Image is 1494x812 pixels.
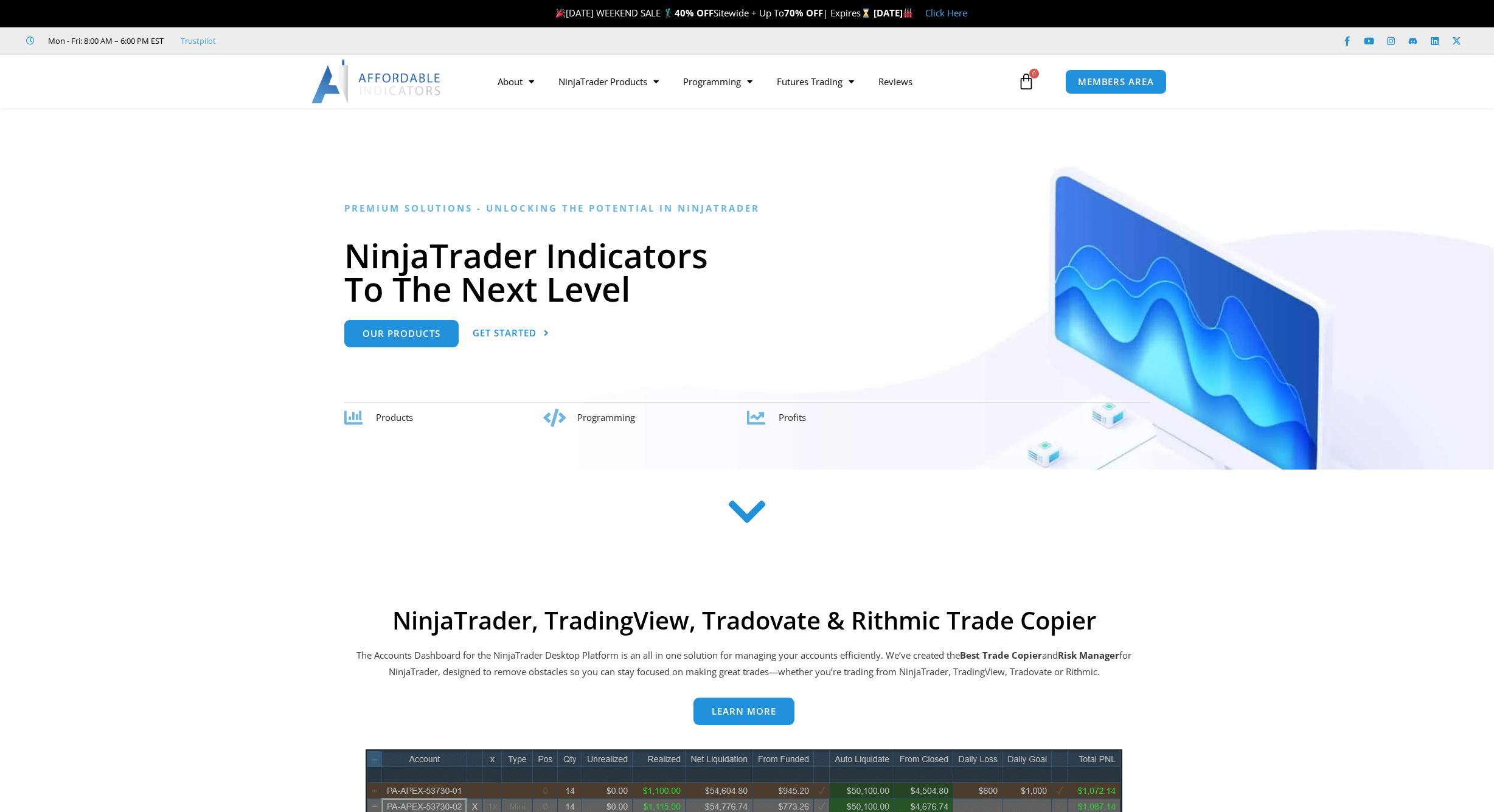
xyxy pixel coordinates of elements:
[355,606,1133,635] h2: NinjaTrader, TradingView, Tradovate & Rithmic Trade Copier
[553,7,874,19] span: [DATE] WEEKEND SALE 🏌️‍♂️ Sitewide + Up To | Expires
[556,9,565,18] img: 🎉
[925,7,967,19] a: Click Here
[473,328,537,338] span: Get Started
[363,329,440,338] span: Our Products
[693,698,794,725] a: Learn more
[355,647,1133,681] p: The Accounts Dashboard for the NinjaTrader Desktop Platform is an all in one solution for managin...
[903,9,912,18] img: 🏭
[675,7,714,19] strong: 40% OFF
[485,68,546,95] a: About
[671,68,765,95] a: Programming
[577,411,635,423] span: Programming
[866,68,925,95] a: Reviews
[311,60,442,103] img: LogoAI | Affordable Indicators – NinjaTrader
[181,33,216,48] a: Trustpilot
[999,64,1053,99] a: 0
[765,68,866,95] a: Futures Trading
[45,33,164,48] span: Mon - Fri: 8:00 AM – 6:00 PM EST
[376,411,413,423] span: Products
[784,7,823,19] strong: 70% OFF
[960,649,1042,661] b: Best Trade Copier
[779,411,806,423] span: Profits
[1029,69,1039,78] span: 0
[344,238,1150,305] h1: NinjaTrader Indicators To The Next Level
[473,320,549,347] a: Get Started
[712,707,776,716] span: Learn more
[344,203,1150,214] h6: Premium Solutions - Unlocking the Potential in NinjaTrader
[1058,649,1119,661] strong: Risk Manager
[344,320,459,347] a: Our Products
[1065,69,1167,94] a: MEMBERS AREA
[485,68,1015,95] nav: Menu
[1078,77,1154,86] span: MEMBERS AREA
[874,7,913,19] strong: [DATE]
[546,68,671,95] a: NinjaTrader Products
[861,9,870,18] img: ⌛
